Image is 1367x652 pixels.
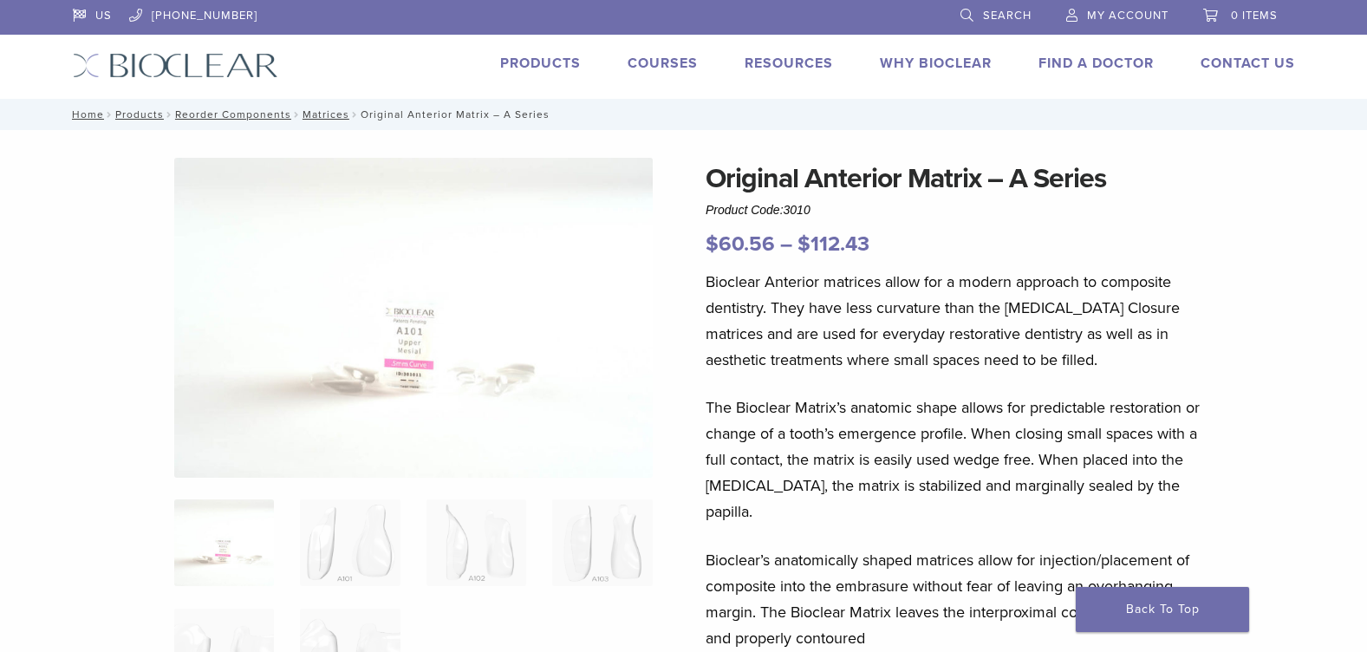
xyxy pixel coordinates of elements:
[349,110,361,119] span: /
[303,108,349,121] a: Matrices
[880,55,992,72] a: Why Bioclear
[628,55,698,72] a: Courses
[300,499,400,586] img: Original Anterior Matrix - A Series - Image 2
[706,231,775,257] bdi: 60.56
[706,231,719,257] span: $
[291,110,303,119] span: /
[797,231,810,257] span: $
[67,108,104,121] a: Home
[706,269,1215,373] p: Bioclear Anterior matrices allow for a modern approach to composite dentistry. They have less cur...
[1076,587,1249,632] a: Back To Top
[426,499,526,586] img: Original Anterior Matrix - A Series - Image 3
[500,55,581,72] a: Products
[174,499,274,586] img: Anterior-Original-A-Series-Matrices-324x324.jpg
[174,158,653,478] img: Anterior Original A Series Matrices
[164,110,175,119] span: /
[1038,55,1154,72] a: Find A Doctor
[1231,9,1278,23] span: 0 items
[175,108,291,121] a: Reorder Components
[706,158,1215,199] h1: Original Anterior Matrix – A Series
[797,231,869,257] bdi: 112.43
[60,99,1308,130] nav: Original Anterior Matrix – A Series
[115,108,164,121] a: Products
[784,203,810,217] span: 3010
[1087,9,1168,23] span: My Account
[780,231,792,257] span: –
[552,499,652,586] img: Original Anterior Matrix - A Series - Image 4
[706,547,1215,651] p: Bioclear’s anatomically shaped matrices allow for injection/placement of composite into the embra...
[983,9,1032,23] span: Search
[104,110,115,119] span: /
[73,53,278,78] img: Bioclear
[1201,55,1295,72] a: Contact Us
[745,55,833,72] a: Resources
[706,203,810,217] span: Product Code:
[706,394,1215,525] p: The Bioclear Matrix’s anatomic shape allows for predictable restoration or change of a tooth’s em...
